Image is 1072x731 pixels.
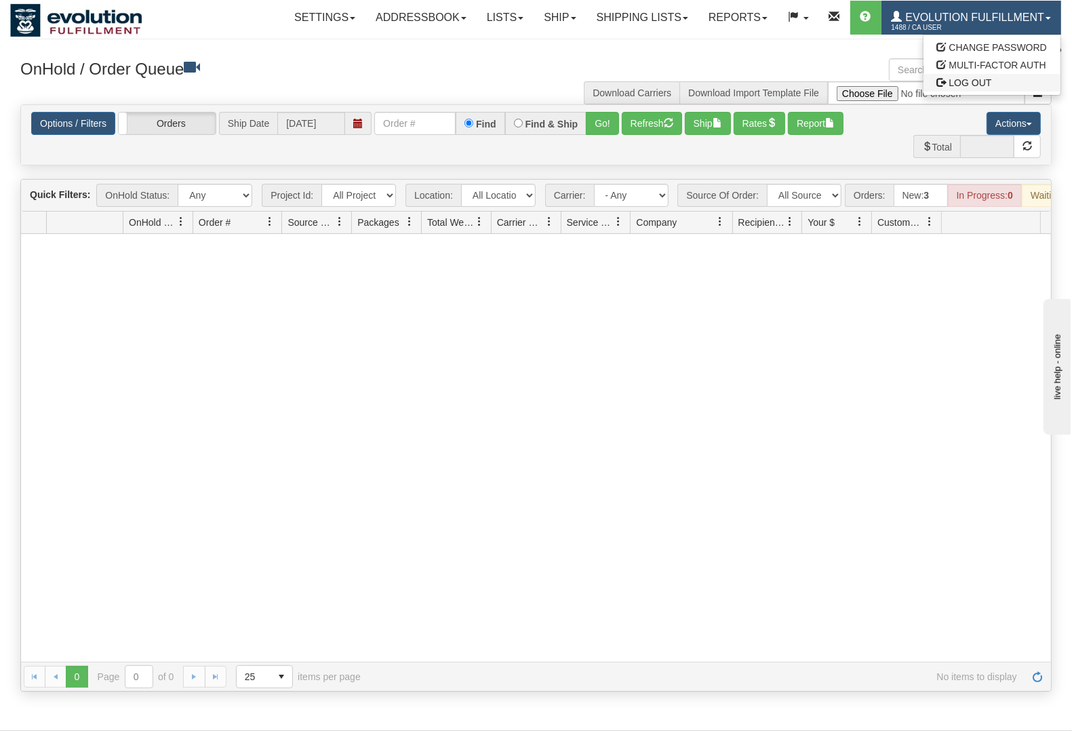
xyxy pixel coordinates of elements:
a: LOG OUT [924,74,1060,92]
span: Project Id: [262,184,321,207]
span: Order # [199,216,231,229]
span: Company [636,216,677,229]
a: Recipient Country filter column settings [778,210,801,233]
span: Location: [405,184,461,207]
label: Find [476,119,496,129]
span: Source Of Order: [677,184,767,207]
span: Evolution Fulfillment [902,12,1044,23]
a: Company filter column settings [709,210,732,233]
span: OnHold Status [129,216,176,229]
button: Actions [987,112,1041,135]
span: Source Of Order [287,216,334,229]
a: Shipping lists [587,1,698,35]
a: CHANGE PASSWORD [924,39,1060,56]
div: In Progress: [948,184,1022,207]
a: Your $ filter column settings [848,210,871,233]
span: Customer $ [877,216,924,229]
span: Your $ [808,216,835,229]
span: Recipient Country [738,216,785,229]
span: Total [913,135,960,158]
a: Carrier Name filter column settings [538,210,561,233]
span: Page sizes drop down [236,665,293,688]
a: Reports [698,1,778,35]
h3: OnHold / Order Queue [20,58,526,78]
a: Order # filter column settings [258,210,281,233]
span: items per page [236,665,361,688]
a: Ship [534,1,586,35]
strong: 3 [924,190,930,201]
span: Carrier Name [497,216,544,229]
a: Lists [477,1,534,35]
a: Addressbook [365,1,477,35]
a: OnHold Status filter column settings [170,210,193,233]
div: live help - online [10,12,125,22]
a: Options / Filters [31,112,115,135]
img: logo1488.jpg [10,3,142,37]
iframe: chat widget [1041,296,1071,435]
a: Service Name filter column settings [607,210,630,233]
span: No items to display [380,671,1017,682]
span: Orders: [845,184,894,207]
input: Import [828,81,1025,104]
span: Page of 0 [98,665,174,688]
button: Go! [586,112,619,135]
span: MULTI-FACTOR AUTH [949,60,1046,71]
a: Download Carriers [593,87,671,98]
button: Ship [685,112,731,135]
a: Refresh [1027,666,1048,688]
button: Report [788,112,843,135]
a: Customer $ filter column settings [918,210,941,233]
button: Refresh [622,112,682,135]
span: Page 0 [66,666,87,688]
label: Quick Filters: [30,188,90,201]
input: Order # [374,112,456,135]
span: Packages [357,216,399,229]
span: 25 [245,670,262,684]
a: Download Import Template File [688,87,819,98]
label: Find & Ship [525,119,578,129]
span: Ship Date [219,112,277,135]
span: LOG OUT [949,77,992,88]
input: Search [889,58,1025,81]
span: select [271,666,292,688]
div: Support: 1 - 855 - 55 - 2SHIP [10,46,1062,58]
div: New: [894,184,948,207]
a: MULTI-FACTOR AUTH [924,56,1060,74]
strong: 0 [1008,190,1013,201]
span: Carrier: [545,184,594,207]
a: Source Of Order filter column settings [328,210,351,233]
button: Rates [734,112,786,135]
span: Service Name [567,216,614,229]
a: Total Weight filter column settings [468,210,491,233]
span: Total Weight [427,216,474,229]
label: Orders [119,113,216,134]
div: grid toolbar [21,180,1051,212]
a: Packages filter column settings [398,210,421,233]
span: OnHold Status: [96,184,178,207]
span: 1488 / CA User [892,21,993,35]
a: Settings [284,1,365,35]
a: Evolution Fulfillment 1488 / CA User [881,1,1061,35]
span: CHANGE PASSWORD [949,42,1047,53]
